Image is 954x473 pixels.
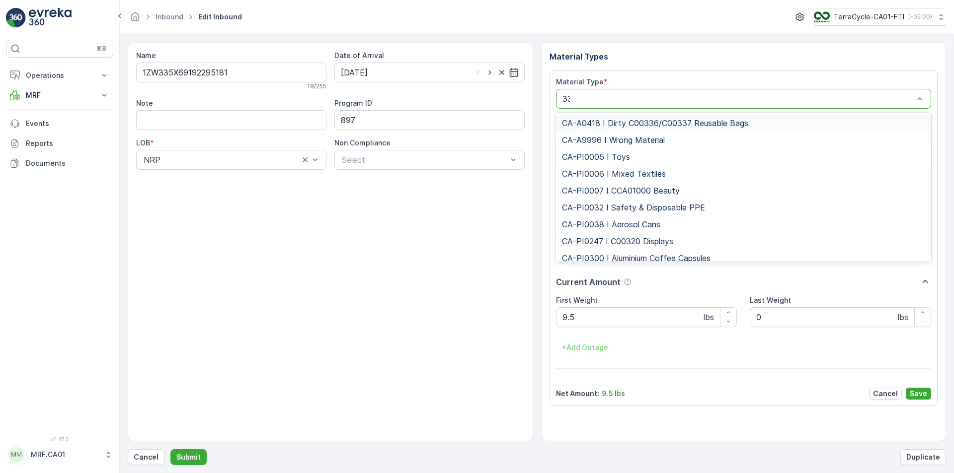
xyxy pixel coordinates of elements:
label: Material Type [556,77,604,86]
input: dd/mm/yyyy [334,63,525,82]
button: Duplicate [900,449,946,465]
button: Cancel [869,388,902,400]
p: 9.5 lbs [602,389,625,399]
button: Operations [6,66,113,85]
p: Events [26,119,109,129]
span: CA-PI0247 I C00320 Displays [562,237,673,246]
span: CA-PI0032 I Safety & Disposable PPE [562,203,705,212]
img: logo_light-DOdMpM7g.png [29,8,72,28]
a: Events [6,114,113,134]
p: Current Amount [556,276,621,288]
span: v 1.47.3 [6,436,113,442]
button: TerraCycle-CA01-FTI(-05:00) [814,8,946,26]
label: Name [136,51,156,60]
button: Submit [170,449,207,465]
p: MRF.CA01 [31,450,99,460]
a: Inbound [156,12,183,21]
span: CA-PI0038 I Aerosol Cans [562,220,660,229]
span: Edit Inbound [196,12,244,22]
p: Save [910,389,927,399]
p: MRF [26,90,93,100]
span: CA-A0418 I Dirty C00336/C00337 Reusable Bags [562,119,748,128]
label: First Weight [556,296,598,304]
span: CA-A9996 I Wrong Material [562,135,665,144]
button: Save [906,388,931,400]
span: CA-PI0005 I Toys [562,152,630,161]
p: Documents [26,158,109,168]
p: Reports [26,138,109,148]
p: + Add Outage [562,342,608,352]
a: Reports [6,134,113,153]
button: MMMRF.CA01 [6,444,113,465]
label: Date of Arrival [334,51,384,60]
p: TerraCycle-CA01-FTI [834,12,904,22]
label: Program ID [334,99,372,107]
label: Non Compliance [334,138,391,147]
p: Operations [26,70,93,80]
p: Net Amount : [556,389,599,399]
p: ( -05:00 ) [908,13,932,21]
span: CA-PI0006 I Mixed Textiles [562,169,666,178]
p: Select [342,154,507,166]
div: MM [8,447,24,463]
button: Cancel [128,449,164,465]
a: Homepage [130,15,141,23]
img: TC_BVHiTW6.png [814,11,830,22]
p: lbs [704,311,714,323]
p: Material Types [550,51,938,63]
p: Cancel [134,452,159,462]
a: Documents [6,153,113,173]
img: logo [6,8,26,28]
label: LOB [136,138,150,147]
div: Help Tooltip Icon [624,278,632,286]
p: lbs [898,311,908,323]
p: 18 / 255 [307,82,326,90]
button: MRF [6,85,113,105]
p: Submit [176,452,201,462]
p: Duplicate [906,452,940,462]
label: Note [136,99,153,107]
button: +Add Outage [556,339,614,355]
p: Cancel [873,389,898,399]
span: CA-PI0300 I Aluminium Coffee Capsules [562,254,711,263]
label: Last Weight [750,296,791,304]
span: CA-PI0007 I CCA01000 Beauty [562,186,680,195]
p: ⌘B [96,45,106,53]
